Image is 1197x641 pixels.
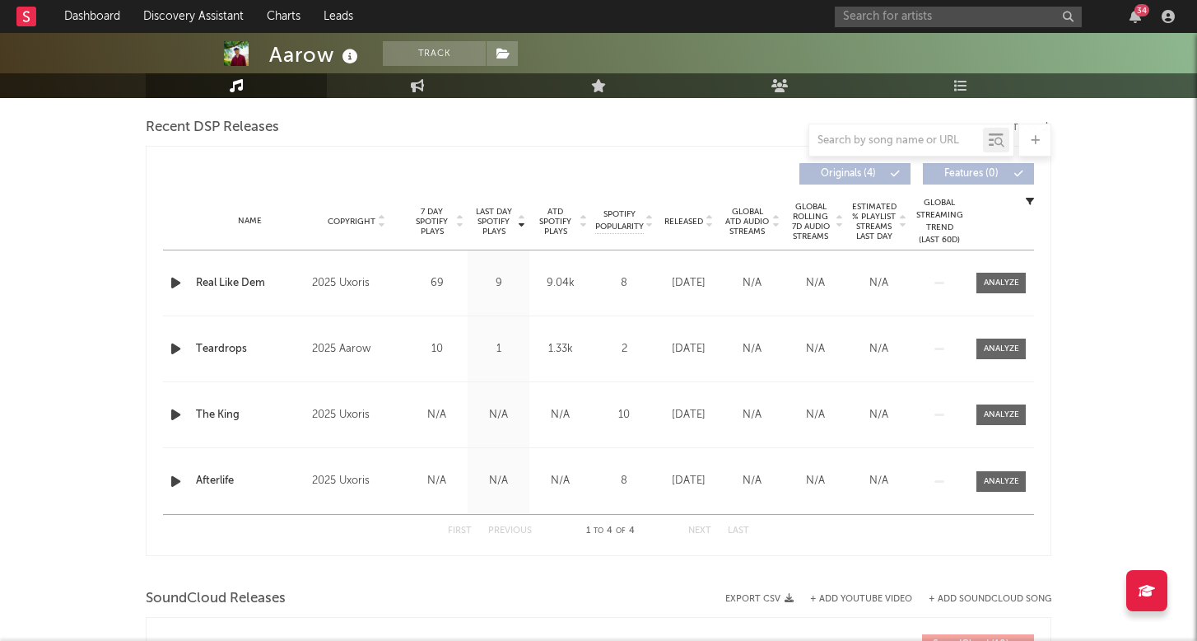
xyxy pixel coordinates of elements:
div: 1.33k [533,341,587,358]
div: Name [196,215,304,227]
a: Afterlife [196,473,304,489]
div: N/A [724,341,780,358]
input: Search by song name or URL [809,134,983,147]
button: Export CSV [983,123,1051,133]
div: [DATE] [661,341,716,358]
span: ATD Spotify Plays [533,207,577,236]
button: + Add SoundCloud Song [929,595,1051,604]
div: Aarow [269,41,362,68]
div: 8 [595,275,653,292]
button: Originals(4) [799,163,911,185]
div: Global Streaming Trend (Last 60D) [915,197,964,246]
button: 34 [1129,10,1141,23]
div: [DATE] [661,275,716,292]
div: 1 4 4 [565,522,655,541]
span: to [594,527,603,535]
a: Real Like Dem [196,275,304,292]
div: N/A [851,275,906,292]
div: N/A [533,407,587,423]
div: N/A [410,407,463,423]
button: Previous [488,526,532,536]
div: N/A [533,473,587,489]
input: Search for artists [835,7,1082,27]
span: Released [664,217,703,227]
div: 2 [595,341,653,358]
span: Estimated % Playlist Streams Last Day [851,202,897,241]
button: + Add YouTube Video [810,595,912,604]
a: The King [196,407,304,423]
div: 10 [410,341,463,358]
span: Global Rolling 7D Audio Streams [788,202,833,241]
div: 2025 Uxoris [312,405,402,425]
button: Track [383,41,486,66]
div: 69 [410,275,463,292]
button: + Add SoundCloud Song [912,595,1051,604]
div: N/A [472,473,525,489]
div: N/A [472,407,525,423]
div: N/A [851,341,906,358]
span: of [616,527,626,535]
span: 7 Day Spotify Plays [410,207,454,236]
div: N/A [788,473,843,489]
div: N/A [724,275,780,292]
span: Last Day Spotify Plays [472,207,515,236]
div: + Add YouTube Video [794,595,912,604]
div: 8 [595,473,653,489]
span: Global ATD Audio Streams [724,207,770,236]
button: Export CSV [725,594,794,604]
span: Features ( 0 ) [934,169,1009,179]
div: 2025 Uxoris [312,274,402,293]
div: 9 [472,275,525,292]
a: Teardrops [196,341,304,358]
span: Spotify Popularity [595,208,644,233]
div: N/A [724,407,780,423]
button: Last [728,526,749,536]
div: 34 [1134,4,1149,16]
div: 1 [472,341,525,358]
span: Recent DSP Releases [146,118,279,138]
div: N/A [851,473,906,489]
div: N/A [724,473,780,489]
div: N/A [788,341,843,358]
div: 10 [595,407,653,423]
button: Features(0) [923,163,1034,185]
div: N/A [788,407,843,423]
button: First [448,526,472,536]
span: SoundCloud Releases [146,589,286,609]
div: 2025 Uxoris [312,471,402,491]
span: Originals ( 4 ) [810,169,886,179]
div: [DATE] [661,407,716,423]
div: 9.04k [533,275,587,292]
span: Copyright [328,217,375,227]
div: [DATE] [661,473,716,489]
button: Next [688,526,711,536]
div: N/A [788,275,843,292]
div: N/A [410,473,463,489]
div: N/A [851,407,906,423]
div: 2025 Aarow [312,339,402,359]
